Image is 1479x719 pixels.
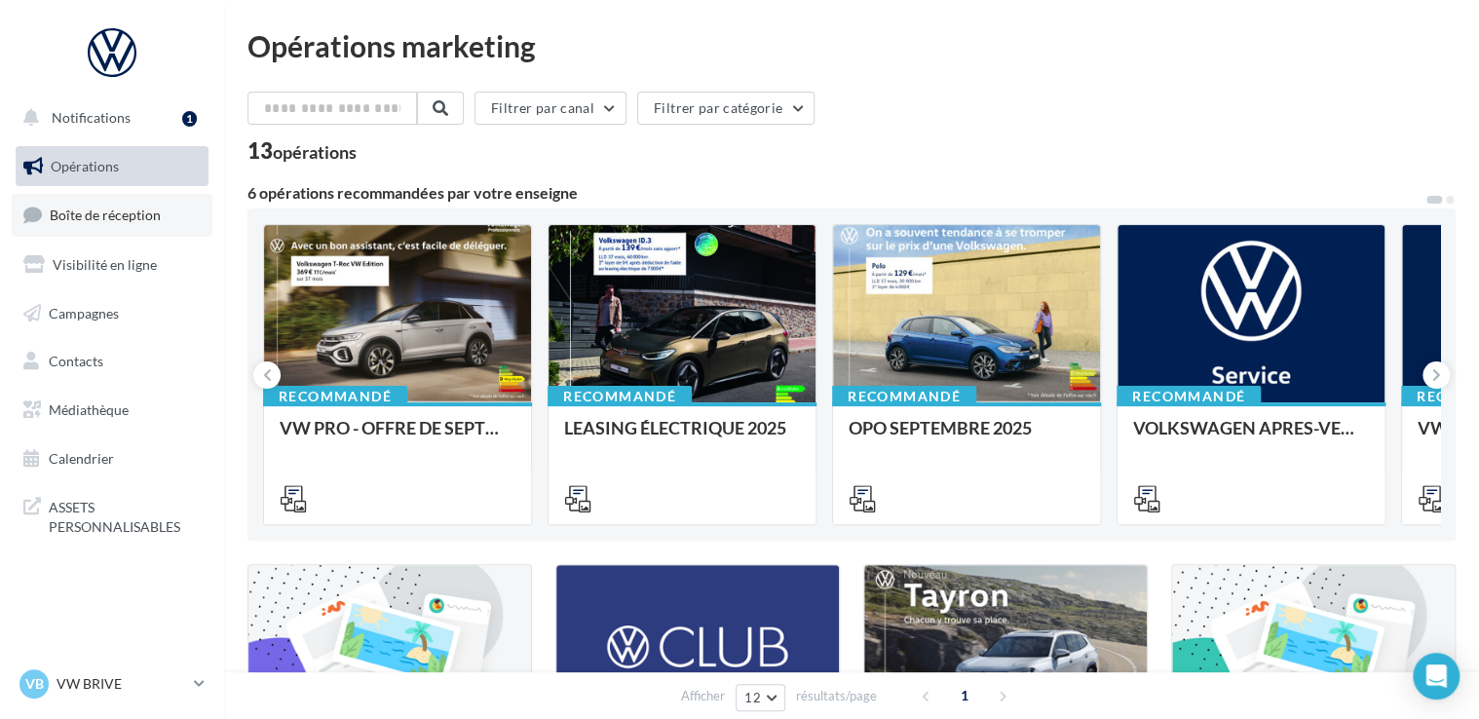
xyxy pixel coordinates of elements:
span: 1 [949,680,980,711]
div: LEASING ÉLECTRIQUE 2025 [564,418,800,457]
div: VOLKSWAGEN APRES-VENTE [1133,418,1369,457]
div: 1 [182,111,197,127]
a: Boîte de réception [12,194,212,236]
span: Contacts [49,353,103,369]
button: Filtrer par canal [474,92,626,125]
a: Contacts [12,341,212,382]
div: Opérations marketing [247,31,1456,60]
a: Opérations [12,146,212,187]
div: Recommandé [1117,386,1261,407]
div: OPO SEPTEMBRE 2025 [849,418,1084,457]
span: 12 [744,690,761,705]
p: VW BRIVE [57,674,186,694]
div: 6 opérations recommandées par votre enseigne [247,185,1424,201]
div: Open Intercom Messenger [1413,653,1460,700]
span: VB [25,674,44,694]
div: 13 [247,140,357,162]
span: Boîte de réception [50,207,161,223]
a: ASSETS PERSONNALISABLES [12,486,212,544]
a: Visibilité en ligne [12,245,212,285]
a: Calendrier [12,438,212,479]
span: résultats/page [796,687,877,705]
div: Recommandé [832,386,976,407]
div: Recommandé [263,386,407,407]
span: Campagnes [49,304,119,321]
a: VB VW BRIVE [16,665,209,702]
span: Médiathèque [49,401,129,418]
button: Filtrer par catégorie [637,92,815,125]
div: opérations [273,143,357,161]
span: Opérations [51,158,119,174]
button: 12 [736,684,785,711]
span: Visibilité en ligne [53,256,157,273]
button: Notifications 1 [12,97,205,138]
span: Afficher [681,687,725,705]
span: Calendrier [49,450,114,467]
a: Médiathèque [12,390,212,431]
span: ASSETS PERSONNALISABLES [49,494,201,536]
div: VW PRO - OFFRE DE SEPTEMBRE 25 [280,418,515,457]
div: Recommandé [548,386,692,407]
a: Campagnes [12,293,212,334]
span: Notifications [52,109,131,126]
